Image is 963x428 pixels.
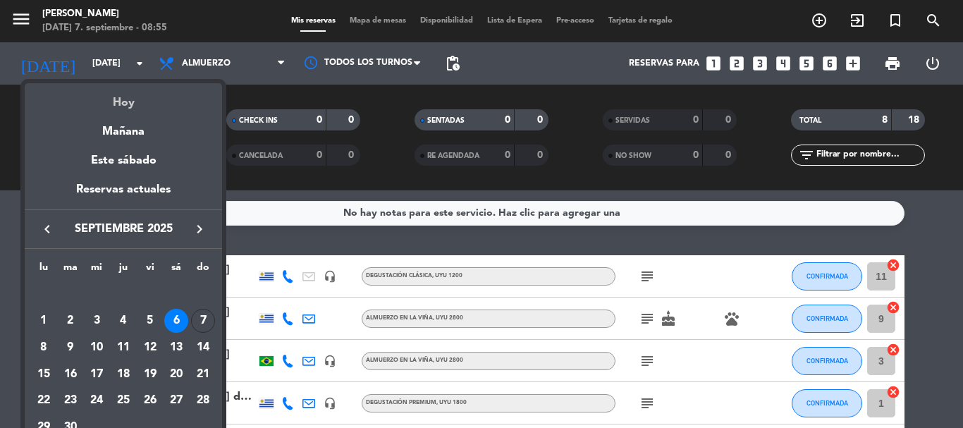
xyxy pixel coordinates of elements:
div: 8 [32,336,56,360]
td: 18 de septiembre de 2025 [110,361,137,388]
div: 20 [164,362,188,386]
td: 26 de septiembre de 2025 [137,388,164,415]
div: 16 [59,362,82,386]
button: keyboard_arrow_left [35,220,60,238]
td: 6 de septiembre de 2025 [164,308,190,335]
div: 26 [138,389,162,413]
div: 19 [138,362,162,386]
div: 12 [138,336,162,360]
td: 17 de septiembre de 2025 [83,361,110,388]
button: keyboard_arrow_right [187,220,212,238]
div: 2 [59,309,82,333]
td: 20 de septiembre de 2025 [164,361,190,388]
div: 18 [111,362,135,386]
div: 14 [191,336,215,360]
td: 25 de septiembre de 2025 [110,388,137,415]
td: 2 de septiembre de 2025 [57,308,84,335]
td: 11 de septiembre de 2025 [110,334,137,361]
th: lunes [30,259,57,281]
td: 19 de septiembre de 2025 [137,361,164,388]
div: 6 [164,309,188,333]
td: 16 de septiembre de 2025 [57,361,84,388]
td: 28 de septiembre de 2025 [190,388,216,415]
td: 27 de septiembre de 2025 [164,388,190,415]
td: 14 de septiembre de 2025 [190,334,216,361]
th: sábado [164,259,190,281]
i: keyboard_arrow_left [39,221,56,238]
td: 1 de septiembre de 2025 [30,308,57,335]
td: 7 de septiembre de 2025 [190,308,216,335]
i: keyboard_arrow_right [191,221,208,238]
div: 23 [59,389,82,413]
div: Este sábado [25,141,222,181]
div: 5 [138,309,162,333]
th: jueves [110,259,137,281]
div: 22 [32,389,56,413]
td: 23 de septiembre de 2025 [57,388,84,415]
div: 4 [111,309,135,333]
td: 12 de septiembre de 2025 [137,334,164,361]
div: 27 [164,389,188,413]
td: SEP. [30,281,216,308]
td: 9 de septiembre de 2025 [57,334,84,361]
td: 5 de septiembre de 2025 [137,308,164,335]
td: 24 de septiembre de 2025 [83,388,110,415]
div: 9 [59,336,82,360]
div: 7 [191,309,215,333]
td: 13 de septiembre de 2025 [164,334,190,361]
div: Hoy [25,83,222,112]
div: 25 [111,389,135,413]
div: 17 [85,362,109,386]
th: domingo [190,259,216,281]
div: 13 [164,336,188,360]
th: miércoles [83,259,110,281]
td: 10 de septiembre de 2025 [83,334,110,361]
div: Reservas actuales [25,181,222,209]
td: 15 de septiembre de 2025 [30,361,57,388]
td: 22 de septiembre de 2025 [30,388,57,415]
span: septiembre 2025 [60,220,187,238]
div: Mañana [25,112,222,141]
td: 4 de septiembre de 2025 [110,308,137,335]
div: 21 [191,362,215,386]
td: 3 de septiembre de 2025 [83,308,110,335]
td: 8 de septiembre de 2025 [30,334,57,361]
div: 11 [111,336,135,360]
td: 21 de septiembre de 2025 [190,361,216,388]
div: 28 [191,389,215,413]
th: viernes [137,259,164,281]
th: martes [57,259,84,281]
div: 10 [85,336,109,360]
div: 15 [32,362,56,386]
div: 3 [85,309,109,333]
div: 1 [32,309,56,333]
div: 24 [85,389,109,413]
